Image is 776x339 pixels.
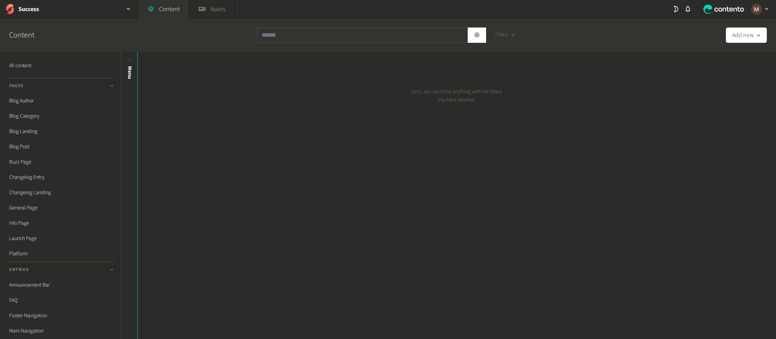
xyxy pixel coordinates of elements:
[6,277,115,293] a: Announcement Bar
[6,293,115,308] a: FAQ
[9,29,52,41] h2: Content
[9,266,29,273] span: Entries
[6,170,115,185] a: Changelog Entry
[6,93,115,109] a: Blog Author
[126,66,134,79] span: Menu
[6,154,115,170] a: Buzz Page
[726,28,767,43] button: Add new
[489,28,522,43] button: Filters
[6,109,115,124] a: Blog Category
[6,323,115,339] a: Main Navigation
[5,4,15,15] img: Success
[6,308,115,323] a: Footer Navigation
[6,246,115,261] a: Platform
[751,4,762,15] img: Marinel G
[6,124,115,139] a: Blog Landing
[495,31,508,39] span: Filters
[9,83,24,89] span: Pages
[6,185,115,200] a: Changelog Landing
[6,200,115,216] a: General Page
[6,216,115,231] a: Info Page
[407,88,505,104] p: Sorry, we can’t find anything with the filters you have applied
[6,139,115,154] a: Blog Post
[6,58,115,73] a: All content
[18,5,39,14] h2: Success
[6,231,115,246] a: Launch Page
